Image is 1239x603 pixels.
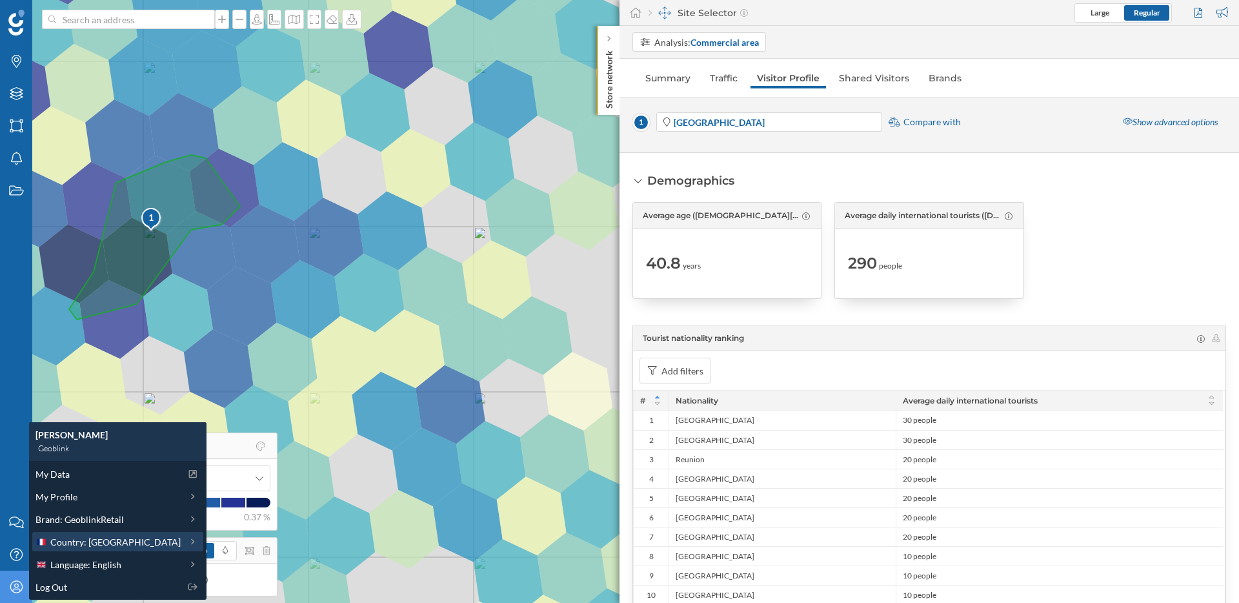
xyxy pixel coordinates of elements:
[141,211,162,224] div: 1
[639,68,697,88] a: Summary
[643,210,799,221] span: Average age ([DEMOGRAPHIC_DATA][DATE] to [DATE])
[141,207,163,232] img: pois-map-marker.svg
[879,260,902,272] span: people
[669,527,896,546] div: [GEOGRAPHIC_DATA]
[903,396,1038,405] span: Average daily international tourists
[634,546,669,566] div: 8
[845,210,1001,221] span: Average daily international tourists ([DATE] to [DATE])
[832,68,916,88] a: Shared Visitors
[903,474,936,484] span: 20 people
[35,580,67,594] span: Log Out
[674,117,765,128] strong: [GEOGRAPHIC_DATA]
[669,507,896,527] div: [GEOGRAPHIC_DATA]
[35,467,70,481] span: My Data
[1091,8,1109,17] span: Large
[634,430,669,449] div: 2
[634,507,669,527] div: 6
[649,6,748,19] div: Site Selector
[35,490,77,504] span: My Profile
[669,469,896,488] div: [GEOGRAPHIC_DATA]
[750,68,826,88] a: Visitor Profile
[141,207,160,230] div: 1
[8,10,25,36] img: Geoblink Logo
[903,415,936,425] span: 30 people
[643,332,744,344] span: Tourist nationality ranking
[654,36,759,49] div: Analysis:
[903,551,936,562] span: 10 people
[903,532,936,542] span: 20 people
[634,391,669,410] div: #
[634,449,669,469] div: 3
[35,513,124,526] span: Brand: GeoblinkRetail
[634,566,669,585] div: 9
[244,511,270,524] span: 0.37 %
[658,6,671,19] img: dashboards-manager.svg
[634,527,669,546] div: 7
[634,411,669,430] div: 1
[683,260,701,272] span: years
[690,37,759,48] strong: Commercial area
[35,429,200,442] div: [PERSON_NAME]
[50,558,121,571] span: Language: English
[1115,111,1225,134] div: Show advanced options
[35,442,200,455] div: Geoblink
[647,172,734,189] div: Demographics
[50,535,181,549] span: Country: [GEOGRAPHIC_DATA]
[922,68,968,88] a: Brands
[646,253,681,274] span: 40.8
[903,455,936,465] span: 20 people
[903,116,961,128] span: Compare with
[27,9,74,21] span: Support
[669,411,896,430] div: [GEOGRAPHIC_DATA]
[634,488,669,507] div: 5
[632,114,650,131] span: 1
[661,364,703,378] div: Add filters
[903,435,936,445] span: 30 people
[669,430,896,449] div: [GEOGRAPHIC_DATA]
[703,68,744,88] a: Traffic
[669,566,896,585] div: [GEOGRAPHIC_DATA]
[848,253,877,274] span: 290
[903,513,936,523] span: 20 people
[669,391,896,410] div: Nationality
[634,469,669,488] div: 4
[903,590,936,600] span: 10 people
[669,449,896,469] div: Reunion
[903,571,936,581] span: 10 people
[603,45,616,108] p: Store network
[903,493,936,504] span: 20 people
[669,546,896,566] div: [GEOGRAPHIC_DATA]
[669,488,896,507] div: [GEOGRAPHIC_DATA]
[1134,8,1160,17] span: Regular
